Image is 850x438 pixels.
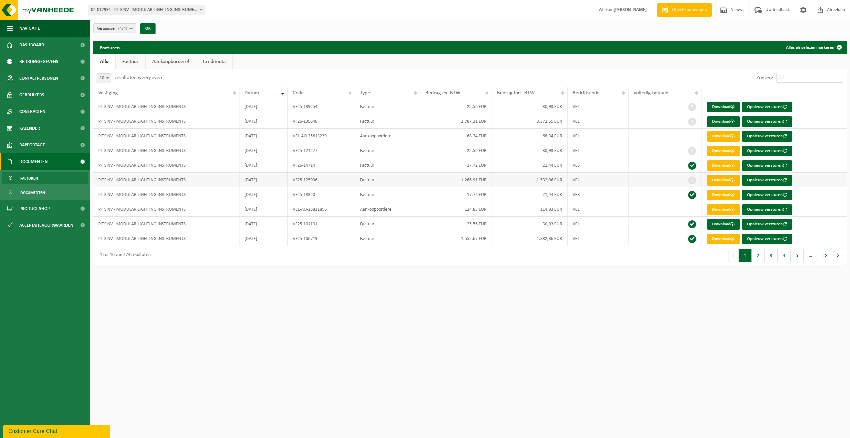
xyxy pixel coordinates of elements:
a: Offerte aanvragen [657,3,712,17]
td: [DATE] [239,173,288,187]
td: 1.555,67 EUR [420,231,492,246]
td: VF25-139648 [288,114,355,129]
td: [DATE] [239,143,288,158]
td: PITS NV - MODULAR LIGHTING INSTRUMENTS [93,173,239,187]
button: 4 [778,249,791,262]
td: [DATE] [239,231,288,246]
td: 25,56 EUR [420,99,492,114]
td: Factuur [355,217,420,231]
button: Opnieuw versturen [742,204,792,215]
td: VEL [568,129,629,143]
strong: [PERSON_NAME] [614,7,647,12]
td: 68,34 EUR [420,129,492,143]
td: 3.372,65 EUR [492,114,568,129]
span: … [804,249,817,262]
a: Documenten [2,186,88,199]
a: Facturen [2,172,88,184]
label: Zoeken: [756,75,773,81]
td: 17,72 EUR [420,187,492,202]
span: Type [360,90,370,96]
span: Kalender [19,120,40,137]
td: 30,93 EUR [492,99,568,114]
span: Product Shop [19,200,50,217]
td: 1.882,36 EUR [492,231,568,246]
td: VEL-AO-25811856 [288,202,355,217]
button: OK [140,23,156,34]
a: Download [707,146,740,156]
td: Factuur [355,143,420,158]
a: Download [707,190,740,200]
button: 1 [739,249,752,262]
td: Factuur [355,231,420,246]
a: Download [707,234,740,244]
td: 25,56 EUR [420,143,492,158]
span: Code [293,90,304,96]
td: VEL [568,217,629,231]
button: Opnieuw versturen [742,219,792,230]
button: Opnieuw versturen [742,160,792,171]
a: Download [707,131,740,142]
button: Opnieuw versturen [742,102,792,112]
count: (4/4) [118,26,127,31]
td: [DATE] [239,187,288,202]
a: Aankoopborderel [146,54,196,69]
button: 3 [765,249,778,262]
td: PITS NV - MODULAR LIGHTING INSTRUMENTS [93,231,239,246]
td: Factuur [355,158,420,173]
td: Factuur [355,187,420,202]
td: PITS NV - MODULAR LIGHTING INSTRUMENTS [93,187,239,202]
button: 5 [791,249,804,262]
td: PITS NV - MODULAR LIGHTING INSTRUMENTS [93,129,239,143]
span: Vestiging [98,90,118,96]
button: Opnieuw versturen [742,234,792,244]
button: Opnieuw versturen [742,190,792,200]
a: Download [707,219,740,230]
td: 2.787,31 EUR [420,114,492,129]
td: 30,93 EUR [492,217,568,231]
span: Volledig betaald [634,90,668,96]
span: 10 [97,74,111,83]
td: PITS NV - MODULAR LIGHTING INSTRUMENTS [93,217,239,231]
a: Download [707,175,740,186]
span: Acceptatievoorwaarden [19,217,73,234]
td: 114,83 EUR [492,202,568,217]
td: [DATE] [239,129,288,143]
span: Documenten [20,186,45,199]
td: [DATE] [239,114,288,129]
td: 17,72 EUR [420,158,492,173]
td: [DATE] [239,202,288,217]
label: resultaten weergeven [115,75,162,80]
span: Dashboard [19,37,44,53]
td: VEL [568,99,629,114]
span: 02-012991 - PITS NV - MODULAR LIGHTING INSTRUMENTS - RUMBEKE [88,5,204,15]
td: VF25-125936 [288,173,355,187]
a: Alle [93,54,115,69]
td: [DATE] [239,99,288,114]
td: PITS NV - MODULAR LIGHTING INSTRUMENTS [93,202,239,217]
td: PITS NV - MODULAR LIGHTING INSTRUMENTS [93,114,239,129]
td: 68,34 EUR [492,129,568,143]
td: VF25-121277 [288,143,355,158]
td: PITS NV - MODULAR LIGHTING INSTRUMENTS [93,99,239,114]
td: VEL [568,231,629,246]
td: 114,83 EUR [420,202,492,217]
a: Download [707,204,740,215]
td: VEL [568,114,629,129]
a: Download [707,102,740,112]
td: VF25-139254 [288,99,355,114]
td: VES [568,158,629,173]
td: VF25-106719 [288,231,355,246]
td: 30,93 EUR [492,143,568,158]
iframe: chat widget [3,423,111,438]
span: Documenten [19,153,48,170]
td: 1.266,91 EUR [420,173,492,187]
td: Aankoopborderel [355,202,420,217]
td: [DATE] [239,217,288,231]
span: Facturen [20,172,38,185]
span: Gebruikers [19,87,44,103]
td: 21,44 EUR [492,158,568,173]
button: 28 [817,249,833,262]
button: Opnieuw versturen [742,116,792,127]
td: 21,44 EUR [492,187,568,202]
